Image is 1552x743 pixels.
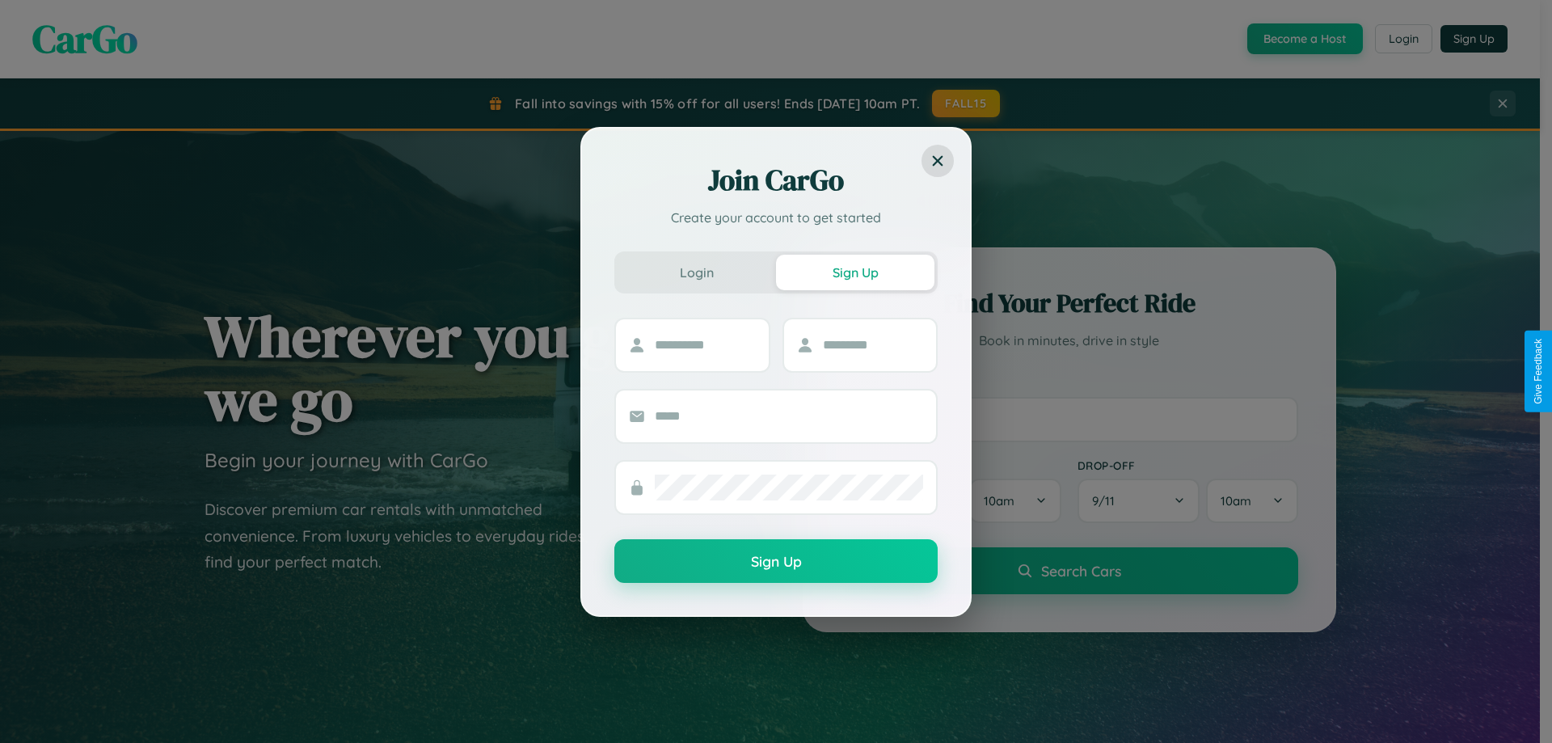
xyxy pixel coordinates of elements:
h2: Join CarGo [614,161,938,200]
button: Sign Up [614,539,938,583]
button: Sign Up [776,255,934,290]
div: Give Feedback [1533,339,1544,404]
button: Login [618,255,776,290]
p: Create your account to get started [614,208,938,227]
